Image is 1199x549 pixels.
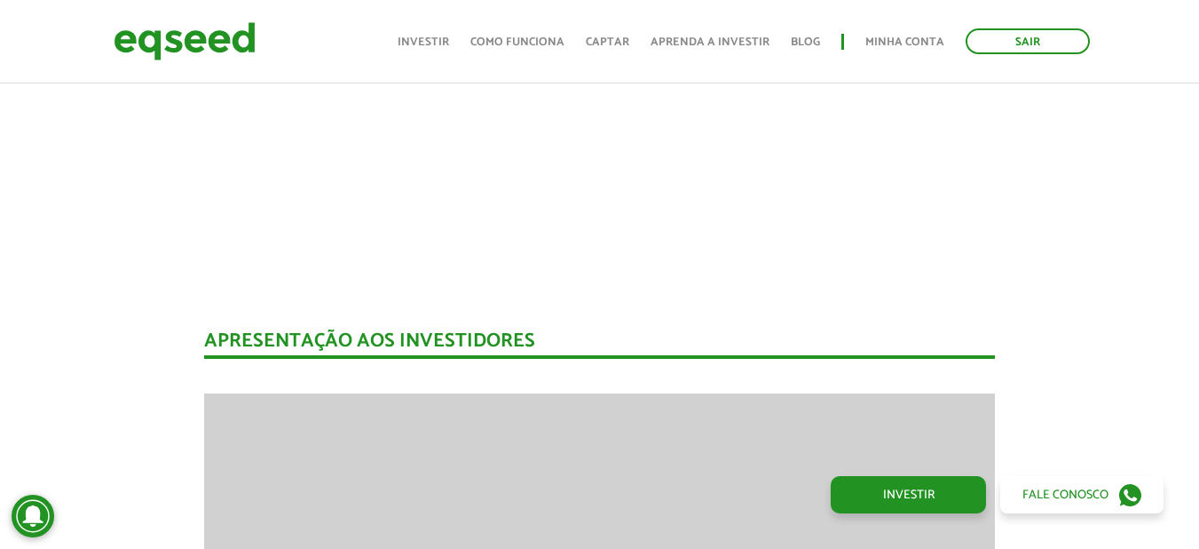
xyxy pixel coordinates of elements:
a: Sair [966,28,1090,54]
div: Apresentação aos investidores [204,331,995,359]
a: Investir [398,36,449,48]
a: Investir [831,476,986,513]
a: Aprenda a investir [651,36,769,48]
a: Como funciona [470,36,564,48]
a: Minha conta [865,36,944,48]
a: Fale conosco [1000,476,1164,513]
img: EqSeed [114,18,256,65]
a: Captar [586,36,629,48]
a: Blog [791,36,820,48]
